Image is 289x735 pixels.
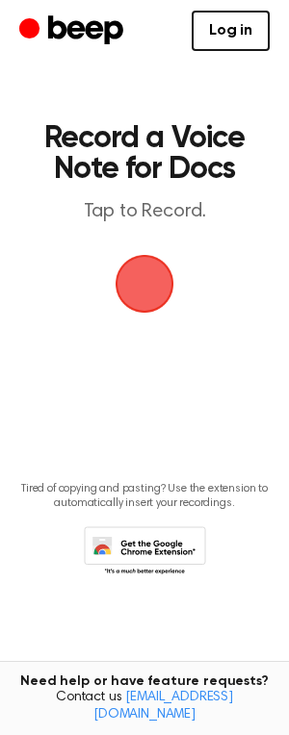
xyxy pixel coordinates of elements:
[192,11,270,51] a: Log in
[15,482,274,511] p: Tired of copying and pasting? Use the extension to automatically insert your recordings.
[35,200,254,224] p: Tap to Record.
[12,690,277,723] span: Contact us
[19,13,128,50] a: Beep
[93,691,233,722] a: [EMAIL_ADDRESS][DOMAIN_NAME]
[116,255,173,313] img: Beep Logo
[35,123,254,185] h1: Record a Voice Note for Docs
